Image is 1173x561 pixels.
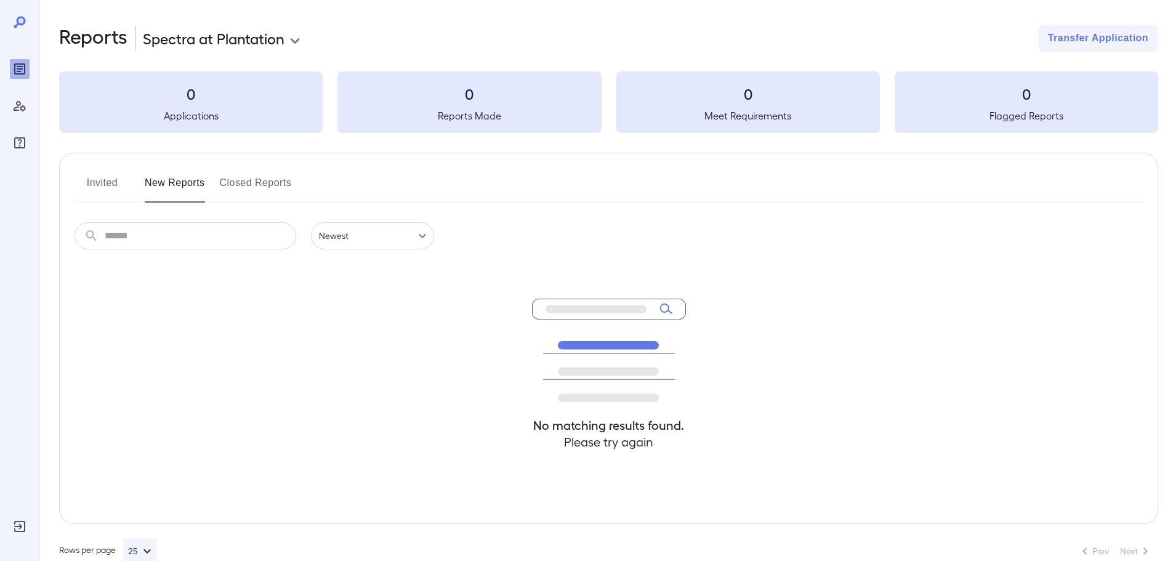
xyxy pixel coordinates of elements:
h5: Meet Requirements [616,108,880,123]
h4: Please try again [532,434,686,450]
nav: pagination navigation [1072,541,1158,561]
p: Spectra at Plantation [143,28,284,48]
h3: 0 [895,84,1158,103]
h4: No matching results found. [532,417,686,434]
h5: Applications [59,108,323,123]
div: Manage Users [10,96,30,116]
h3: 0 [616,84,880,103]
button: Transfer Application [1038,25,1158,52]
div: Newest [311,222,434,249]
button: Closed Reports [220,173,292,203]
h3: 0 [337,84,601,103]
summary: 0Applications0Reports Made0Meet Requirements0Flagged Reports [59,71,1158,133]
div: FAQ [10,133,30,153]
h5: Flagged Reports [895,108,1158,123]
h5: Reports Made [337,108,601,123]
div: Log Out [10,517,30,536]
button: New Reports [145,173,205,203]
h2: Reports [59,25,127,52]
h3: 0 [59,84,323,103]
div: Reports [10,59,30,79]
button: Invited [75,173,130,203]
